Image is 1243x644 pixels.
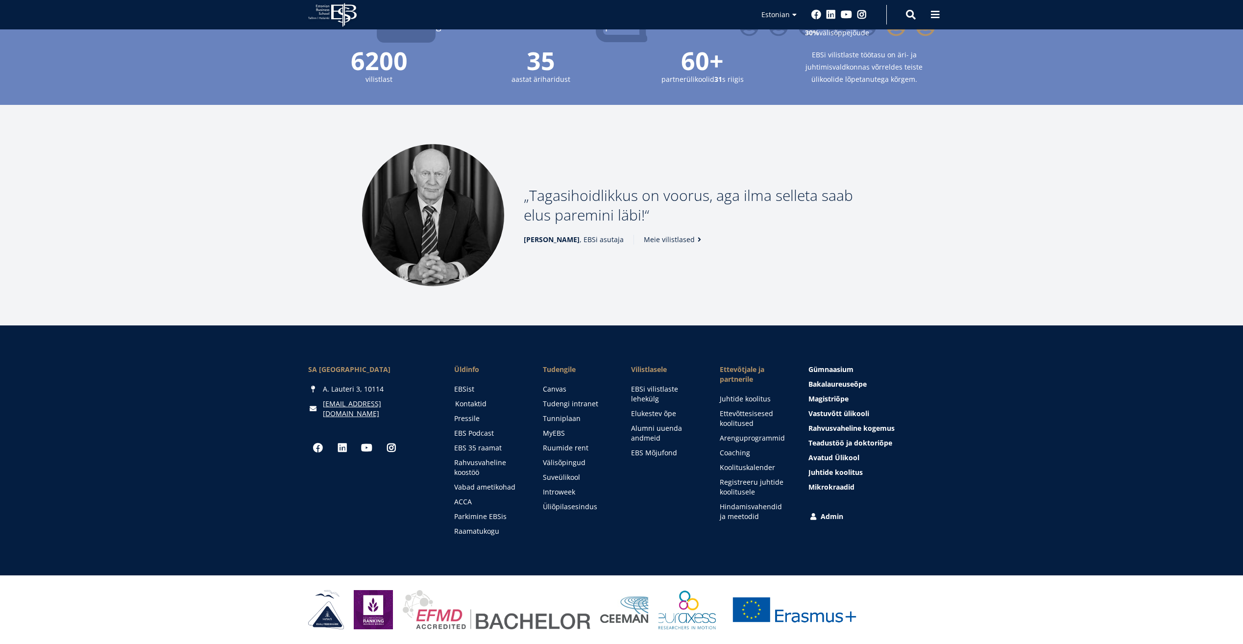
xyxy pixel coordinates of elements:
[382,438,401,458] a: Instagram
[454,414,523,423] a: Pressile
[720,502,789,521] a: Hindamisvahendid ja meetodid
[726,590,863,629] a: Erasmus +
[644,235,705,245] a: Meie vilistlased
[407,19,427,32] strong: 14st
[720,463,789,472] a: Koolituskalender
[470,49,612,73] span: 35
[808,409,935,419] a: Vastuvõtt ülikooli
[808,365,935,374] a: Gümnaasium
[543,414,612,423] a: Tunniplaan
[808,394,935,404] a: Magistriõpe
[714,74,722,84] strong: 31
[543,458,612,468] a: Välisõpingud
[323,399,435,419] a: [EMAIL_ADDRESS][DOMAIN_NAME]
[454,497,523,507] a: ACCA
[808,423,895,433] span: Rahvusvaheline kogemus
[455,399,524,409] a: Kontaktid
[808,423,935,433] a: Rahvusvaheline kogemus
[631,365,700,374] span: Vilistlasele
[808,409,869,418] span: Vastuvõtt ülikooli
[793,49,935,85] small: EBSi vilistlaste töötasu on äri- ja juhtimisvaldkonnas võrreldes teiste ülikoolide lõpetanutega k...
[808,379,935,389] a: Bakalaureuseõpe
[720,448,789,458] a: Coaching
[308,384,435,394] div: A. Lauteri 3, 10114
[454,526,523,536] a: Raamatukogu
[739,26,935,39] small: välisõppejõude
[454,428,523,438] a: EBS Podcast
[333,438,352,458] a: Linkedin
[524,235,580,244] strong: [PERSON_NAME]
[808,453,859,462] span: Avatud Ülikool
[808,438,935,448] a: Teadustöö ja doktoriõpe
[808,468,935,477] a: Juhtide koolitus
[524,235,624,245] span: , EBSi asutaja
[454,482,523,492] a: Vabad ametikohad
[808,379,867,389] span: Bakalaureuseõpe
[362,144,504,286] img: Madis Habakuk
[631,423,700,443] a: Alumni uuenda andmeid
[808,468,863,477] span: Juhtide koolitus
[631,384,700,404] a: EBSi vilistlaste lehekülg
[808,482,854,492] span: Mikrokraadid
[354,590,393,629] img: Eduniversal
[857,10,867,20] a: Instagram
[720,409,789,428] a: Ettevõttesisesed koolitused
[543,472,612,482] a: Suveülikool
[454,512,523,521] a: Parkimine EBSis
[720,477,789,497] a: Registreeru juhtide koolitusele
[470,73,612,85] small: aastat äriharidust
[308,365,435,374] div: SA [GEOGRAPHIC_DATA]
[632,73,774,85] small: partnerülikoolid s riigis
[403,590,590,629] img: EFMD
[308,438,328,458] a: Facebook
[357,438,377,458] a: Youtube
[808,453,935,463] a: Avatud Ülikool
[454,458,523,477] a: Rahvusvaheline koostöö
[808,394,849,403] span: Magistriõpe
[543,399,612,409] a: Tudengi intranet
[808,512,935,521] a: Admin
[308,590,344,629] img: HAKA
[826,10,836,20] a: Linkedin
[720,365,789,384] span: Ettevõtjale ja partnerile
[811,10,821,20] a: Facebook
[808,482,935,492] a: Mikrokraadid
[543,443,612,453] a: Ruumide rent
[841,10,852,20] a: Youtube
[454,384,523,394] a: EBSist
[308,49,450,73] span: 6200
[808,365,853,374] span: Gümnaasium
[726,590,863,629] img: Erasmus+
[720,394,789,404] a: Juhtide koolitus
[454,365,523,374] span: Üldinfo
[600,596,649,623] img: Ceeman
[720,433,789,443] a: Arenguprogrammid
[543,428,612,438] a: MyEBS
[808,438,892,447] span: Teadustöö ja doktoriõpe
[524,186,881,225] p: Tagasihoidlikkus on voorus, aga ilma selleta saab elus paremini läbi!
[631,448,700,458] a: EBS Mõjufond
[308,73,450,85] small: vilistlast
[543,502,612,512] a: Üliõpilasesindus
[543,384,612,394] a: Canvas
[658,590,716,629] img: EURAXESS
[631,409,700,419] a: Elukestev õpe
[454,443,523,453] a: EBS 35 raamat
[543,365,612,374] a: Tudengile
[632,49,774,73] span: 60+
[805,28,819,37] strong: 30%
[543,487,612,497] a: Introweek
